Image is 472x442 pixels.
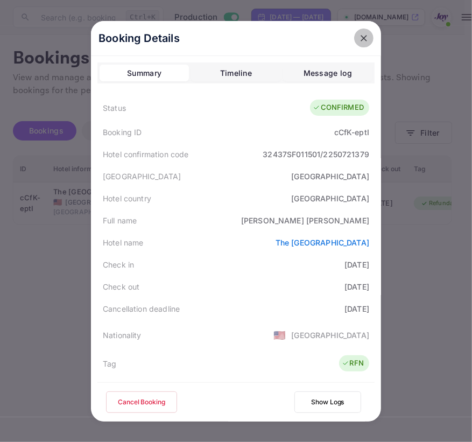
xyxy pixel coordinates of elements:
[241,215,369,226] div: [PERSON_NAME] [PERSON_NAME]
[294,391,361,413] button: Show Logs
[100,65,189,82] button: Summary
[103,237,144,248] div: Hotel name
[103,102,126,114] div: Status
[344,303,369,314] div: [DATE]
[344,259,369,270] div: [DATE]
[98,30,180,46] p: Booking Details
[291,329,369,341] div: [GEOGRAPHIC_DATA]
[103,193,151,204] div: Hotel country
[103,358,116,369] div: Tag
[304,67,352,80] div: Message log
[354,29,374,48] button: close
[342,358,364,369] div: RFN
[106,391,177,413] button: Cancel Booking
[103,329,142,341] div: Nationality
[291,193,369,204] div: [GEOGRAPHIC_DATA]
[103,171,181,182] div: [GEOGRAPHIC_DATA]
[127,67,161,80] div: Summary
[191,65,280,82] button: Timeline
[103,127,142,138] div: Booking ID
[220,67,252,80] div: Timeline
[103,303,180,314] div: Cancellation deadline
[273,325,286,345] span: United States
[291,171,369,182] div: [GEOGRAPHIC_DATA]
[103,281,139,292] div: Check out
[103,259,134,270] div: Check in
[103,215,137,226] div: Full name
[334,127,369,138] div: cCfK-eptI
[276,238,369,247] a: The [GEOGRAPHIC_DATA]
[283,65,372,82] button: Message log
[344,281,369,292] div: [DATE]
[263,149,369,160] div: 32437SF011501/2250721379
[103,149,188,160] div: Hotel confirmation code
[313,102,364,113] div: CONFIRMED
